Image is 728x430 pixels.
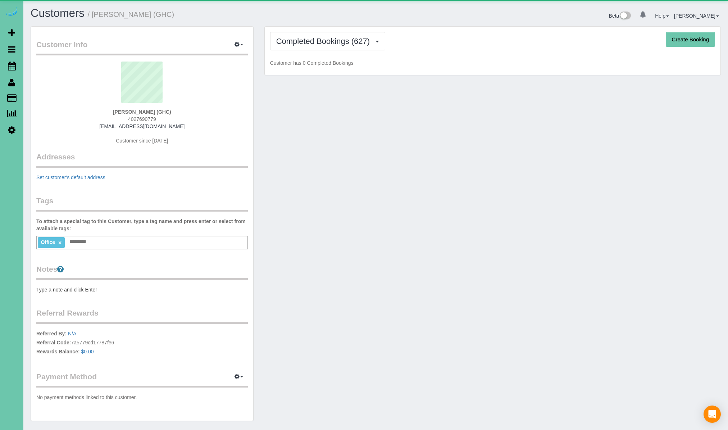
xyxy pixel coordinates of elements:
[99,123,185,129] a: [EMAIL_ADDRESS][DOMAIN_NAME]
[4,7,19,17] img: Automaid Logo
[276,37,373,46] span: Completed Bookings (627)
[58,240,62,246] a: ×
[36,39,248,55] legend: Customer Info
[68,331,76,336] a: N/A
[36,394,248,401] p: No payment methods linked to this customer.
[113,109,171,115] strong: [PERSON_NAME] (GHC)
[36,286,248,293] pre: Type a note and click Enter
[674,13,719,19] a: [PERSON_NAME]
[116,138,168,144] span: Customer since [DATE]
[36,264,248,280] legend: Notes
[655,13,669,19] a: Help
[270,59,715,67] p: Customer has 0 Completed Bookings
[36,308,248,324] legend: Referral Rewards
[88,10,174,18] small: / [PERSON_NAME] (GHC)
[31,7,85,19] a: Customers
[41,239,55,245] span: Office
[36,175,105,180] a: Set customer's default address
[81,349,94,354] a: $0.00
[36,348,80,355] label: Rewards Balance:
[128,116,156,122] span: 4027690779
[619,12,631,21] img: New interface
[36,371,248,388] legend: Payment Method
[666,32,715,47] button: Create Booking
[609,13,631,19] a: Beta
[270,32,386,50] button: Completed Bookings (627)
[704,406,721,423] div: Open Intercom Messenger
[36,218,248,232] label: To attach a special tag to this Customer, type a tag name and press enter or select from availabl...
[36,195,248,212] legend: Tags
[36,330,248,357] p: 7a5779cd17787fe6
[36,339,71,346] label: Referral Code:
[36,330,67,337] label: Referred By:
